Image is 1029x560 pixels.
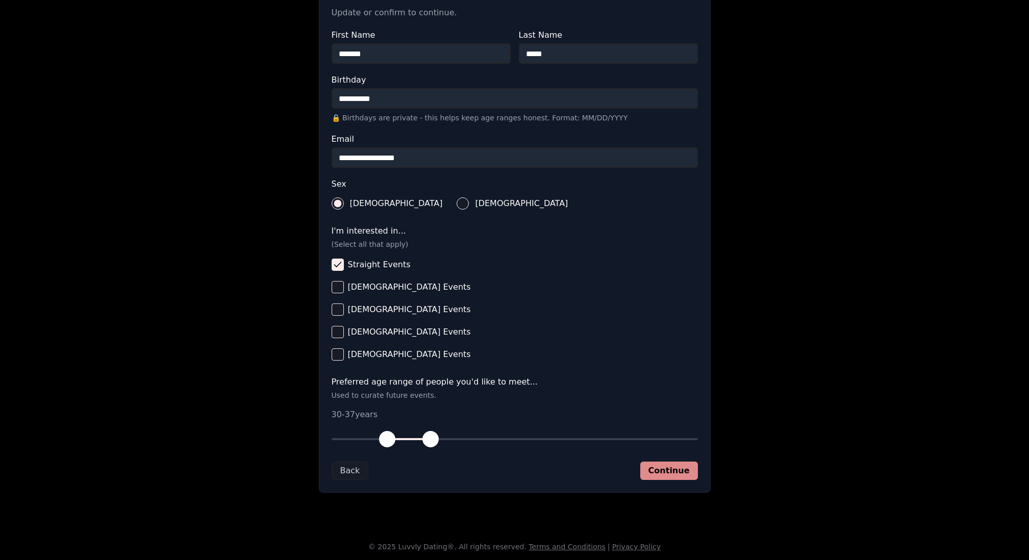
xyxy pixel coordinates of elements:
[529,543,606,551] a: Terms and Conditions
[332,135,698,143] label: Email
[348,283,471,291] span: [DEMOGRAPHIC_DATA] Events
[332,409,698,421] p: 30 - 37 years
[332,259,344,271] button: Straight Events
[332,31,511,39] label: First Name
[457,197,469,210] button: [DEMOGRAPHIC_DATA]
[475,199,568,208] span: [DEMOGRAPHIC_DATA]
[332,227,698,235] label: I'm interested in...
[332,390,698,400] p: Used to curate future events.
[348,328,471,336] span: [DEMOGRAPHIC_DATA] Events
[640,462,698,480] button: Continue
[348,306,471,314] span: [DEMOGRAPHIC_DATA] Events
[332,326,344,338] button: [DEMOGRAPHIC_DATA] Events
[348,261,411,269] span: Straight Events
[612,543,661,551] a: Privacy Policy
[332,303,344,316] button: [DEMOGRAPHIC_DATA] Events
[332,76,698,84] label: Birthday
[332,348,344,361] button: [DEMOGRAPHIC_DATA] Events
[332,378,698,386] label: Preferred age range of people you'd like to meet...
[332,281,344,293] button: [DEMOGRAPHIC_DATA] Events
[332,180,698,188] label: Sex
[350,199,443,208] span: [DEMOGRAPHIC_DATA]
[348,350,471,359] span: [DEMOGRAPHIC_DATA] Events
[519,31,698,39] label: Last Name
[332,462,369,480] button: Back
[608,543,610,551] span: |
[332,7,698,19] p: Update or confirm to continue.
[332,239,698,249] p: (Select all that apply)
[332,197,344,210] button: [DEMOGRAPHIC_DATA]
[332,113,698,123] p: 🔒 Birthdays are private - this helps keep age ranges honest. Format: MM/DD/YYYY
